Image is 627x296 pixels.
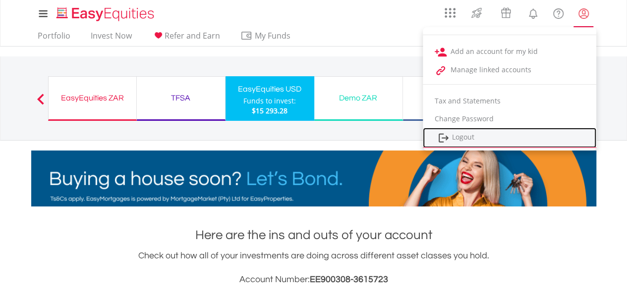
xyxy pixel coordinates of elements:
[320,91,397,105] div: Demo ZAR
[240,29,305,42] span: My Funds
[571,2,596,24] a: My Profile
[87,31,136,46] a: Invest Now
[438,2,462,18] a: AppsGrid
[520,2,546,22] a: Notifications
[468,5,485,21] img: thrive-v2.svg
[148,31,224,46] a: Refer and Earn
[31,249,596,287] div: Check out how all of your investments are doing across different asset classes you hold.
[143,91,219,105] div: TFSA
[243,96,296,106] div: Funds to invest:
[423,92,596,110] a: Tax and Statements
[409,91,485,105] div: Demo USD
[34,31,74,46] a: Portfolio
[423,128,596,148] a: Logout
[31,150,596,206] img: EasyMortage Promotion Banner
[53,2,158,22] a: Home page
[491,2,520,21] a: Vouchers
[423,61,596,79] a: Manage linked accounts
[55,6,158,22] img: EasyEquities_Logo.png
[546,2,571,22] a: FAQ's and Support
[252,106,287,115] span: $15 293.28
[31,273,596,287] h3: Account Number:
[231,82,308,96] div: EasyEquities USD
[31,226,596,244] h1: Here are the ins and outs of your account
[55,91,130,105] div: EasyEquities ZAR
[423,43,596,61] a: Add an account for my kid
[445,7,456,18] img: grid-menu-icon.svg
[310,275,388,284] span: EE900308-3615723
[498,5,514,21] img: vouchers-v2.svg
[423,110,596,128] a: Change Password
[165,30,220,41] span: Refer and Earn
